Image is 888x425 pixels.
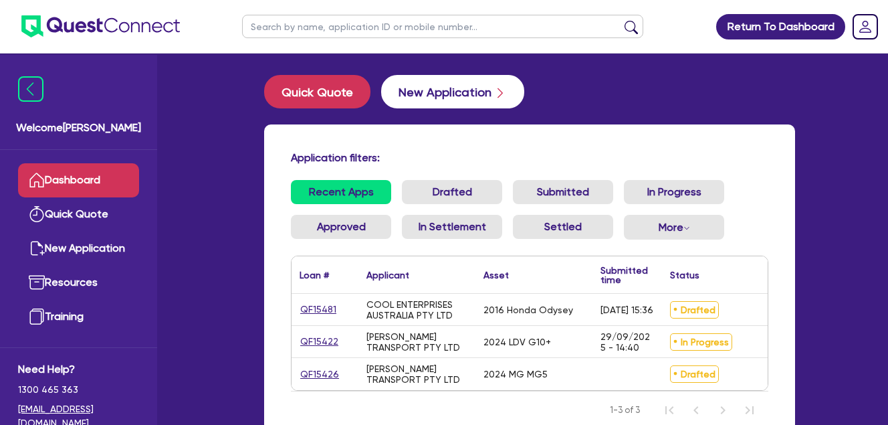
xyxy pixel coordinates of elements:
span: 1300 465 363 [18,383,139,397]
div: [PERSON_NAME] TRANSPORT PTY LTD [366,331,467,353]
a: Training [18,300,139,334]
span: Drafted [670,301,719,319]
a: Settled [513,215,613,239]
span: 1-3 of 3 [610,404,640,417]
button: Previous Page [683,397,709,424]
img: new-application [29,240,45,256]
img: icon-menu-close [18,76,43,102]
a: QF15422 [300,334,339,349]
input: Search by name, application ID or mobile number... [242,15,643,38]
div: 29/09/2025 - 14:40 [600,331,654,353]
div: [PERSON_NAME] TRANSPORT PTY LTD [366,363,467,385]
a: Return To Dashboard [716,14,845,39]
a: Dashboard [18,163,139,197]
div: 2024 MG MG5 [483,369,548,379]
div: 2016 Honda Odysey [483,305,573,315]
button: New Application [381,75,524,108]
button: First Page [656,397,683,424]
a: QF15426 [300,367,340,382]
span: Drafted [670,365,719,383]
div: Asset [483,270,509,280]
a: New Application [18,232,139,266]
a: In Progress [624,180,724,204]
div: [DATE] 15:36 [600,305,653,315]
span: Welcome [PERSON_NAME] [16,120,141,136]
a: Dropdown toggle [848,9,883,44]
span: Need Help? [18,361,139,377]
button: Quick Quote [264,75,370,108]
button: Last Page [736,397,763,424]
div: 2024 LDV G10+ [483,337,551,347]
div: Loan # [300,270,329,280]
img: training [29,309,45,325]
h4: Application filters: [291,151,768,164]
span: In Progress [670,333,732,351]
div: Applicant [366,270,409,280]
img: quest-connect-logo-blue [21,15,180,37]
div: COOL ENTERPRISES AUSTRALIA PTY LTD [366,299,467,321]
button: Dropdown toggle [624,215,724,240]
a: Quick Quote [18,197,139,232]
a: Drafted [402,180,502,204]
button: Next Page [709,397,736,424]
a: Resources [18,266,139,300]
img: resources [29,274,45,290]
a: QF15481 [300,302,337,317]
a: Recent Apps [291,180,391,204]
a: Submitted [513,180,613,204]
img: quick-quote [29,206,45,222]
a: Approved [291,215,391,239]
a: Quick Quote [264,75,381,108]
div: Status [670,270,699,280]
a: In Settlement [402,215,502,239]
div: Submitted time [600,266,648,284]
